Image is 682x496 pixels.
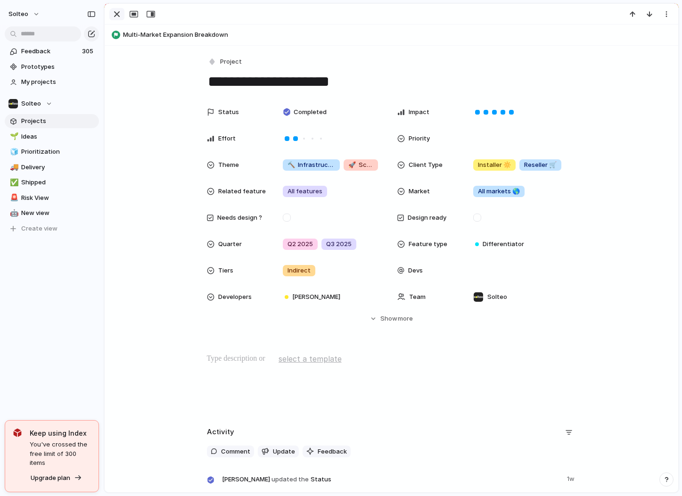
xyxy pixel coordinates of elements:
span: Devs [408,266,423,275]
div: 🚨 [10,192,16,203]
span: Delivery [21,163,96,172]
button: Update [258,446,299,458]
a: 🚨Risk View [5,191,99,205]
span: Update [273,447,295,456]
span: Risk View [21,193,96,203]
span: Scale [348,160,373,170]
span: [PERSON_NAME] [292,292,340,302]
button: Comment [207,446,254,458]
span: Completed [294,107,327,117]
span: Feature type [409,240,447,249]
span: Status [218,107,239,117]
span: Status [222,472,561,486]
span: 305 [82,47,95,56]
button: Upgrade plan [28,471,85,485]
button: Create view [5,222,99,236]
span: Project [220,57,242,66]
span: Priority [409,134,430,143]
span: All markets 🌎 [478,187,520,196]
button: Solteo [5,97,99,111]
button: 🚨 [8,193,18,203]
div: 🚚 [10,162,16,173]
span: Needs design ? [217,213,262,223]
button: Showmore [207,310,576,327]
span: Differentiator [483,240,524,249]
button: 🚚 [8,163,18,172]
span: Infrastructure [288,160,336,170]
a: 🤖New view [5,206,99,220]
span: [PERSON_NAME] [222,475,270,484]
div: ✅ [10,177,16,188]
span: Solteo [487,292,507,302]
span: Shipped [21,178,96,187]
span: Show [380,314,397,323]
span: 🚀 [348,161,356,168]
a: Projects [5,114,99,128]
span: Impact [409,107,429,117]
div: 🧊 [10,147,16,157]
span: updated the [271,475,309,484]
button: 🌱 [8,132,18,141]
span: Market [409,187,430,196]
button: ✅ [8,178,18,187]
span: New view [21,208,96,218]
span: more [398,314,413,323]
span: Indirect [288,266,311,275]
span: Prototypes [21,62,96,72]
a: Prototypes [5,60,99,74]
span: Q3 2025 [326,240,352,249]
span: You've crossed the free limit of 300 items [30,440,91,468]
span: Feedback [318,447,347,456]
span: Create view [21,224,58,233]
span: Theme [218,160,239,170]
button: 🧊 [8,147,18,157]
a: 🧊Prioritization [5,145,99,159]
span: Keep using Index [30,428,91,438]
span: My projects [21,77,96,87]
span: Team [409,292,426,302]
span: Ideas [21,132,96,141]
span: Client Type [409,160,443,170]
span: Prioritization [21,147,96,157]
span: select a template [279,353,342,364]
span: Reseller 🛒 [524,160,557,170]
a: ✅Shipped [5,175,99,190]
a: My projects [5,75,99,89]
span: 🔨 [288,161,295,168]
span: Quarter [218,240,242,249]
span: Solteo [21,99,41,108]
span: Projects [21,116,96,126]
button: Feedback [303,446,351,458]
a: Feedback305 [5,44,99,58]
span: Upgrade plan [31,473,70,483]
span: Tiers [218,266,233,275]
button: 🤖 [8,208,18,218]
span: Design ready [408,213,446,223]
div: 🌱 [10,131,16,142]
button: Project [206,55,245,69]
button: Multi-Market Expansion Breakdown [109,27,674,42]
span: Developers [218,292,252,302]
a: 🌱Ideas [5,130,99,144]
a: 🚚Delivery [5,160,99,174]
button: select a template [277,352,343,366]
span: Installer 🔆 [478,160,511,170]
span: 1w [567,472,576,484]
span: Effort [218,134,236,143]
span: Q2 2025 [288,240,313,249]
span: Comment [221,447,250,456]
div: 🤖 [10,208,16,219]
span: Multi-Market Expansion Breakdown [123,30,674,40]
span: Feedback [21,47,79,56]
button: solteo [4,7,45,22]
span: All features [288,187,322,196]
span: solteo [8,9,28,19]
h2: Activity [207,427,234,438]
span: Related feature [218,187,266,196]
